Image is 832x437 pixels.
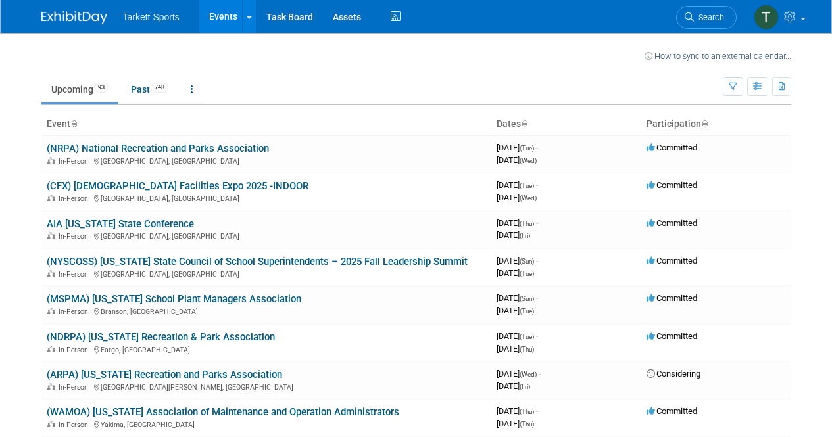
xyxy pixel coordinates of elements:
[520,333,534,340] span: (Tue)
[497,381,530,391] span: [DATE]
[47,308,55,314] img: In-Person Event
[47,406,399,418] a: (WAMOA) [US_STATE] Association of Maintenance and Operation Administrators
[520,145,534,152] span: (Tue)
[70,118,77,129] a: Sort by Event Name
[497,268,534,278] span: [DATE]
[754,5,779,30] img: Tina Glass
[47,256,468,267] a: (NYSCOSS) [US_STATE] State Council of School Superintendents – 2025 Fall Leadership Summit
[59,232,92,241] span: In-Person
[47,421,55,427] img: In-Person Event
[497,419,534,428] span: [DATE]
[520,421,534,428] span: (Thu)
[47,268,486,279] div: [GEOGRAPHIC_DATA], [GEOGRAPHIC_DATA]
[520,371,537,378] span: (Wed)
[520,295,534,302] span: (Sun)
[47,419,486,429] div: Yakima, [GEOGRAPHIC_DATA]
[47,143,269,154] a: (NRPA) National Recreation and Parks Association
[47,155,486,166] div: [GEOGRAPHIC_DATA], [GEOGRAPHIC_DATA]
[647,369,700,379] span: Considering
[520,308,534,315] span: (Tue)
[59,308,92,316] span: In-Person
[47,157,55,164] img: In-Person Event
[497,306,534,315] span: [DATE]
[47,306,486,316] div: Branson, [GEOGRAPHIC_DATA]
[645,51,791,61] a: How to sync to an external calendar...
[536,293,538,303] span: -
[497,344,534,354] span: [DATE]
[647,293,697,303] span: Committed
[497,193,537,202] span: [DATE]
[94,83,109,93] span: 93
[497,230,530,240] span: [DATE]
[701,118,708,129] a: Sort by Participation Type
[497,180,538,190] span: [DATE]
[47,344,486,354] div: Fargo, [GEOGRAPHIC_DATA]
[647,143,697,152] span: Committed
[520,270,534,277] span: (Tue)
[47,331,275,343] a: (NDRPA) [US_STATE] Recreation & Park Association
[676,6,737,29] a: Search
[536,143,538,152] span: -
[47,195,55,201] img: In-Person Event
[59,270,92,279] span: In-Person
[47,232,55,239] img: In-Person Event
[47,230,486,241] div: [GEOGRAPHIC_DATA], [GEOGRAPHIC_DATA]
[497,143,538,152] span: [DATE]
[647,406,697,416] span: Committed
[59,346,92,354] span: In-Person
[47,180,308,192] a: (CFX) [DEMOGRAPHIC_DATA] Facilities Expo 2025 -INDOOR
[497,256,538,265] span: [DATE]
[41,113,491,135] th: Event
[47,381,486,392] div: [GEOGRAPHIC_DATA][PERSON_NAME], [GEOGRAPHIC_DATA]
[59,383,92,392] span: In-Person
[123,12,180,22] span: Tarkett Sports
[47,383,55,390] img: In-Person Event
[59,195,92,203] span: In-Person
[520,157,537,164] span: (Wed)
[520,232,530,239] span: (Fri)
[647,331,697,341] span: Committed
[41,77,118,102] a: Upcoming93
[520,195,537,202] span: (Wed)
[647,256,697,265] span: Committed
[47,218,194,230] a: AIA [US_STATE] State Conference
[121,77,178,102] a: Past748
[59,421,92,429] span: In-Person
[520,258,534,265] span: (Sun)
[520,182,534,189] span: (Tue)
[647,180,697,190] span: Committed
[47,193,486,203] div: [GEOGRAPHIC_DATA], [GEOGRAPHIC_DATA]
[47,346,55,352] img: In-Person Event
[520,383,530,390] span: (Fri)
[47,369,282,380] a: (ARPA) [US_STATE] Recreation and Parks Association
[497,155,537,165] span: [DATE]
[694,12,724,22] span: Search
[47,293,301,305] a: (MSPMA) [US_STATE] School Plant Managers Association
[539,369,541,379] span: -
[41,11,107,24] img: ExhibitDay
[520,408,534,415] span: (Thu)
[497,331,538,341] span: [DATE]
[59,157,92,166] span: In-Person
[536,180,538,190] span: -
[47,270,55,277] img: In-Person Event
[641,113,791,135] th: Participation
[497,218,538,228] span: [DATE]
[536,406,538,416] span: -
[520,346,534,353] span: (Thu)
[536,218,538,228] span: -
[520,220,534,227] span: (Thu)
[497,406,538,416] span: [DATE]
[497,369,541,379] span: [DATE]
[151,83,168,93] span: 748
[497,293,538,303] span: [DATE]
[491,113,641,135] th: Dates
[536,256,538,265] span: -
[647,218,697,228] span: Committed
[521,118,527,129] a: Sort by Start Date
[536,331,538,341] span: -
